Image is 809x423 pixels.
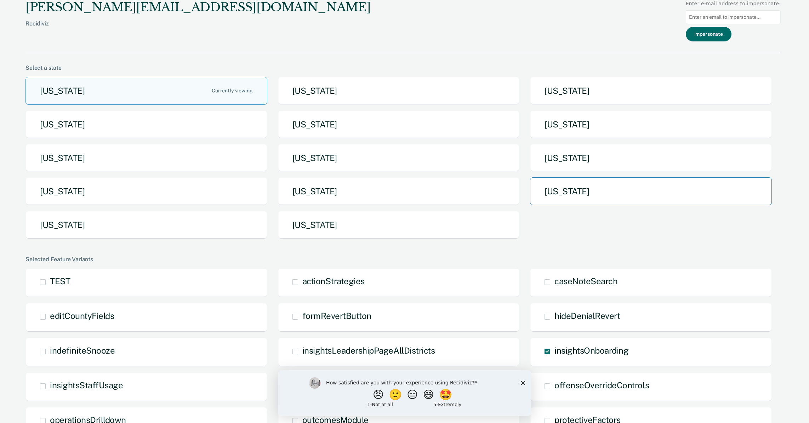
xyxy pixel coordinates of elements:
[25,211,267,239] button: [US_STATE]
[530,144,772,172] button: [US_STATE]
[278,370,531,416] iframe: Survey by Kim from Recidiviz
[302,345,435,355] span: insightsLeadershipPageAllDistricts
[278,144,520,172] button: [US_STATE]
[25,256,781,263] div: Selected Feature Variants
[686,27,731,41] button: Impersonate
[278,77,520,105] button: [US_STATE]
[530,177,772,205] button: [US_STATE]
[278,110,520,138] button: [US_STATE]
[302,276,365,286] span: actionStrategies
[25,177,267,205] button: [US_STATE]
[554,276,617,286] span: caseNoteSearch
[554,311,620,321] span: hideDenialRevert
[530,77,772,105] button: [US_STATE]
[686,10,781,24] input: Enter an email to impersonate...
[554,345,628,355] span: insightsOnboarding
[530,110,772,138] button: [US_STATE]
[50,380,123,390] span: insightsStaffUsage
[25,77,267,105] button: [US_STATE]
[25,110,267,138] button: [US_STATE]
[554,380,649,390] span: offenseOverrideControls
[278,211,520,239] button: [US_STATE]
[25,20,370,38] div: Recidiviz
[50,311,114,321] span: editCountyFields
[278,177,520,205] button: [US_STATE]
[302,311,371,321] span: formRevertButton
[25,144,267,172] button: [US_STATE]
[50,345,115,355] span: indefiniteSnooze
[25,64,781,71] div: Select a state
[50,276,70,286] span: TEST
